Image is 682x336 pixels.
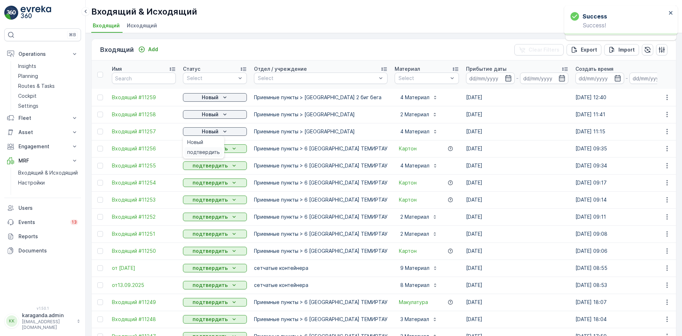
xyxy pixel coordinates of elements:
td: [DATE] 18:04 [572,311,681,328]
div: Toggle Row Selected [97,299,103,305]
p: Fleet [18,114,67,122]
p: 9 Материал [399,265,429,272]
td: [DATE] [462,123,572,140]
button: Operations [4,47,81,61]
td: [DATE] [462,191,572,208]
span: подтвердить [187,149,220,156]
p: Новый [202,111,218,118]
a: Входящий #11257 [112,128,176,135]
p: Прибытие даты [466,65,507,73]
button: Add [135,45,161,54]
td: [DATE] [462,311,572,328]
p: Материал [395,65,420,73]
p: подтвердить [193,299,228,306]
td: [DATE] [462,89,572,106]
input: dd/mm/yyyy [575,73,624,84]
p: 2 Материал [399,111,429,118]
p: - [626,74,628,82]
p: Select [187,75,236,82]
p: 13 [72,219,77,225]
p: Приемные пункты > 6 [GEOGRAPHIC_DATA] ТЕМИРТАУ [254,213,388,220]
p: Новый [202,94,218,101]
p: подтвердить [193,316,228,323]
a: Documents [4,244,81,258]
td: [DATE] [462,294,572,311]
p: подтвердить [193,213,228,220]
input: dd/mm/yyyy [520,73,569,84]
p: Входящий [100,45,134,55]
button: подтвердить [183,178,247,187]
p: Новый [202,128,218,135]
p: подтвердить [193,196,228,203]
a: Входящий #11254 [112,179,176,186]
p: 2 Материал [399,230,429,238]
td: [DATE] 09:11 [572,208,681,225]
p: 4 Материал [399,94,429,101]
td: [DATE] 08:55 [572,260,681,277]
button: Clear Filters [514,44,564,55]
td: [DATE] 09:17 [572,174,681,191]
td: [DATE] [462,260,572,277]
div: Toggle Row Selected [97,112,103,117]
span: Входящий #11248 [112,316,176,323]
button: 2 Материал [395,109,442,120]
a: Картон [399,247,417,255]
div: Toggle Row Selected [97,129,103,134]
span: Входящий #11253 [112,196,176,203]
a: Входящий #11249 [112,299,176,306]
a: Картон [399,179,417,186]
p: Planning [18,73,38,80]
a: Настройки [15,178,81,188]
p: Events [18,219,66,226]
div: Toggle Row Selected [97,265,103,271]
a: Settings [15,101,81,111]
p: Insights [18,63,36,70]
button: Новый [183,127,247,136]
p: Select [258,75,377,82]
p: Имя [112,65,122,73]
input: dd/mm/yyyy [466,73,515,84]
td: [DATE] [462,242,572,260]
button: 4 Материал [395,126,442,137]
button: Fleet [4,111,81,125]
button: 4 Материал [395,92,442,103]
p: сетчатыe контейнера [254,265,388,272]
button: подтвердить [183,213,247,221]
p: Приемные пункты > 6 [GEOGRAPHIC_DATA] ТЕМИРТАУ [254,196,388,203]
a: от 14.09.2025 [112,265,176,272]
span: Входящий #11252 [112,213,176,220]
a: Входящий #11256 [112,145,176,152]
p: Users [18,204,78,212]
div: Toggle Row Selected [97,180,103,186]
p: сетчатыe контейнера [254,282,388,289]
div: Toggle Row Selected [97,316,103,322]
a: Events13 [4,215,81,229]
div: Toggle Row Selected [97,248,103,254]
button: Engagement [4,139,81,154]
h3: Success [583,12,607,21]
p: Настройки [18,179,45,186]
td: [DATE] 11:41 [572,106,681,123]
button: подтвердить [183,315,247,324]
p: Select [399,75,448,82]
p: подтвердить [193,230,228,238]
p: Отдел / учреждение [254,65,307,73]
a: Входящий #11250 [112,247,176,255]
input: Search [112,73,176,84]
button: Export [567,44,601,55]
button: close [669,10,673,17]
span: Входящий #11251 [112,230,176,238]
span: Входящий [93,22,120,29]
ul: Новый [183,136,224,159]
td: [DATE] [462,277,572,294]
div: Toggle Row Selected [97,231,103,237]
p: Settings [18,102,38,110]
a: Users [4,201,81,215]
span: Картон [399,196,417,203]
td: [DATE] 09:35 [572,140,681,157]
p: Export [581,46,597,53]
